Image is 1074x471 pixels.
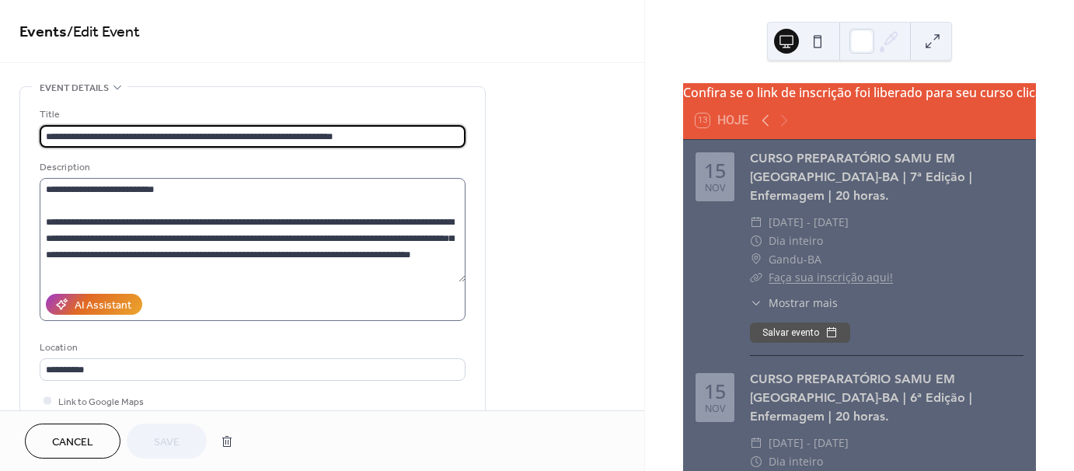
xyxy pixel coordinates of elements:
div: ​ [750,295,762,311]
div: ​ [750,250,762,269]
span: Gandu-BA [769,250,821,269]
button: AI Assistant [46,294,142,315]
div: nov [705,183,725,194]
span: [DATE] - [DATE] [769,434,849,452]
span: Event details [40,80,109,96]
div: Description [40,159,462,176]
span: Link to Google Maps [58,394,144,410]
div: ​ [750,268,762,287]
div: ​ [750,213,762,232]
div: AI Assistant [75,298,131,314]
button: ​Mostrar mais [750,295,838,311]
div: 15 [704,161,726,180]
a: Events [19,17,67,47]
a: Faça sua inscrição aqui! [769,270,893,284]
span: Cancel [52,434,93,451]
span: Dia inteiro [769,232,823,250]
div: Confira se o link de inscrição foi liberado para seu curso clicando em MOSTRAR MAIS. [683,83,1036,102]
div: ​ [750,452,762,471]
div: Title [40,106,462,123]
div: ​ [750,232,762,250]
span: Mostrar mais [769,295,838,311]
div: Location [40,340,462,356]
span: / Edit Event [67,17,140,47]
button: Salvar evento [750,323,850,343]
button: Cancel [25,424,120,459]
div: ​ [750,434,762,452]
a: CURSO PREPARATÓRIO SAMU EM [GEOGRAPHIC_DATA]-BA | 6ª Edição | Enfermagem | 20 horas. [750,372,972,424]
div: nov [705,404,725,414]
div: 15 [704,382,726,401]
span: [DATE] - [DATE] [769,213,849,232]
a: CURSO PREPARATÓRIO SAMU EM [GEOGRAPHIC_DATA]-BA | 7ª Edição | Enfermagem | 20 horas. [750,151,972,203]
span: Dia inteiro [769,452,823,471]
